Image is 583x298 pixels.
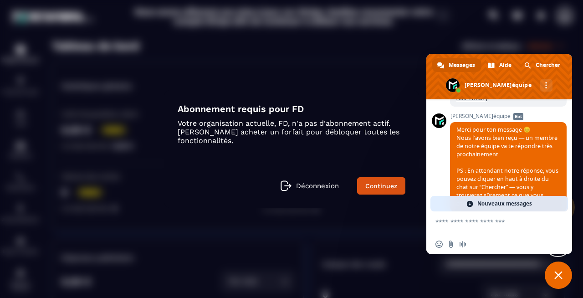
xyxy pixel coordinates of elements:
p: Déconnexion [296,182,339,190]
span: [PERSON_NAME]équipe [450,113,567,119]
span: Bot [513,113,523,120]
span: Aide [499,58,511,72]
span: Chercher [536,58,560,72]
a: Messages [432,58,481,72]
a: Fermer le chat [545,262,572,289]
h4: Abonnement requis pour FD [178,103,405,114]
a: Aide [482,58,518,72]
span: Nouveaux messages [477,196,532,211]
span: Insérer un emoji [435,241,443,248]
span: Merci pour ton message 😊 Nous l’avons bien reçu — un membre de notre équipe va te répondre très p... [456,126,558,207]
span: Message audio [459,241,466,248]
p: Votre organisation actuelle, FD, n'a pas d'abonnement actif. [PERSON_NAME] acheter un forfait pou... [178,119,405,145]
span: Messages [449,58,475,72]
a: Déconnexion [281,180,339,191]
a: Chercher [519,58,567,72]
a: Continuez [357,177,405,195]
span: Envoyer un fichier [447,241,455,248]
textarea: Entrez votre message... [435,211,545,234]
